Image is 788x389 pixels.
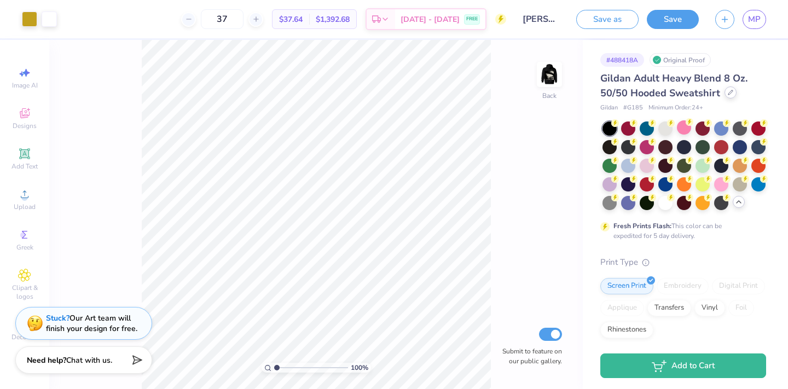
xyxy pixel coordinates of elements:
strong: Fresh Prints Flash: [613,222,671,230]
span: Designs [13,121,37,130]
div: # 488418A [600,53,644,67]
span: Gildan [600,103,618,113]
label: Submit to feature on our public gallery. [496,346,562,366]
div: Our Art team will finish your design for free. [46,313,137,334]
span: Clipart & logos [5,283,44,301]
span: $37.64 [279,14,303,25]
span: MP [748,13,761,26]
button: Save as [576,10,639,29]
div: Print Type [600,256,766,269]
span: Upload [14,202,36,211]
span: # G185 [623,103,643,113]
div: Vinyl [694,300,725,316]
a: MP [743,10,766,29]
span: $1,392.68 [316,14,350,25]
span: Image AI [12,81,38,90]
div: Back [542,91,557,101]
div: Applique [600,300,644,316]
div: Rhinestones [600,322,653,338]
div: Embroidery [657,278,709,294]
span: Chat with us. [66,355,112,365]
div: Transfers [647,300,691,316]
div: Digital Print [712,278,765,294]
button: Add to Cart [600,353,766,378]
div: Screen Print [600,278,653,294]
input: Untitled Design [514,8,568,30]
button: Save [647,10,699,29]
span: Gildan Adult Heavy Blend 8 Oz. 50/50 Hooded Sweatshirt [600,72,748,100]
input: – – [201,9,244,29]
span: Greek [16,243,33,252]
span: FREE [466,15,478,23]
div: Foil [728,300,754,316]
span: 100 % [351,363,368,373]
img: Back [538,63,560,85]
span: Minimum Order: 24 + [648,103,703,113]
strong: Need help? [27,355,66,365]
strong: Stuck? [46,313,69,323]
div: This color can be expedited for 5 day delivery. [613,221,748,241]
span: Add Text [11,162,38,171]
div: Original Proof [650,53,711,67]
span: Decorate [11,333,38,341]
span: [DATE] - [DATE] [401,14,460,25]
